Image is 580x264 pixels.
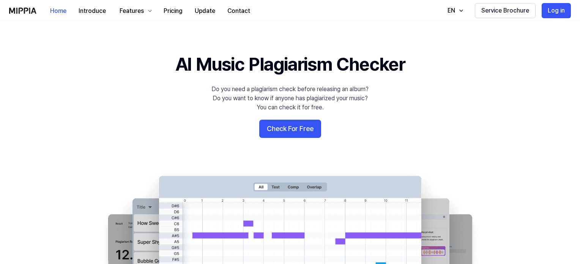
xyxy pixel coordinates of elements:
h1: AI Music Plagiarism Checker [175,52,405,77]
button: Home [44,3,72,19]
div: Features [118,6,145,16]
button: Check For Free [259,120,321,138]
button: Pricing [158,3,189,19]
button: Service Brochure [475,3,536,18]
button: Log in [542,3,571,18]
div: EN [446,6,457,15]
a: Home [44,0,72,21]
button: Contact [221,3,256,19]
div: Do you need a plagiarism check before releasing an album? Do you want to know if anyone has plagi... [211,85,369,112]
a: Update [189,0,221,21]
img: logo [9,8,36,14]
button: Features [112,3,158,19]
button: Introduce [72,3,112,19]
button: EN [440,3,469,18]
button: Update [189,3,221,19]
